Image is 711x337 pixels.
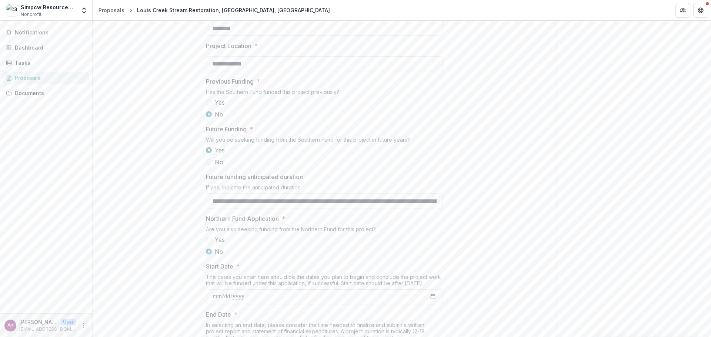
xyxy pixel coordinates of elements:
[206,184,443,193] div: If yes, indicate the anticipated duration.
[15,59,83,67] div: Tasks
[15,30,86,36] span: Notifications
[206,226,443,235] div: Are you also seeking funding from the Northern Fund for this project?
[3,87,89,99] a: Documents
[693,3,708,18] button: Get Help
[21,11,41,18] span: Nonprofit
[206,214,279,223] p: Northern Fund Application
[19,326,76,333] p: [EMAIL_ADDRESS][DOMAIN_NAME]
[6,4,18,16] img: Simpcw Resources LLP (SRLLP)
[21,3,76,11] div: Simpcw Resources LLP (SRLLP)
[3,41,89,54] a: Dashboard
[79,3,89,18] button: Open entity switcher
[675,3,690,18] button: Partners
[206,137,443,146] div: Will you be seeking funding from the Southern Fund for this project in future years?
[206,125,247,134] p: Future Funding
[215,158,223,166] span: No
[206,77,254,86] p: Previous Funding
[79,321,88,330] button: More
[3,57,89,69] a: Tasks
[206,172,303,181] p: Future funding anticipated duration
[137,6,330,14] div: Louis Creek Stream Restoration, [GEOGRAPHIC_DATA], [GEOGRAPHIC_DATA]
[215,146,225,155] span: Yes
[15,44,83,51] div: Dashboard
[96,5,333,16] nav: breadcrumb
[206,262,233,271] p: Start Date
[96,5,127,16] a: Proposals
[19,318,58,326] p: [PERSON_NAME] <[EMAIL_ADDRESS][DOMAIN_NAME]>
[7,323,14,328] div: Alexandras Terrick <aterrick@simpcwresourcesgroup.com>
[99,6,124,14] div: Proposals
[215,247,223,256] span: No
[215,98,225,107] span: Yes
[206,89,443,98] div: Has the Southern Fund funded this project previously?
[15,89,83,97] div: Documents
[206,41,251,50] p: Project Location
[15,74,83,82] div: Proposals
[206,274,443,289] div: The dates you enter here should be the dates you plan to begin and conclude the project work that...
[215,235,225,244] span: Yes
[206,310,231,319] p: End Date
[215,110,223,119] span: No
[3,72,89,84] a: Proposals
[3,27,89,38] button: Notifications
[61,319,76,326] p: User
